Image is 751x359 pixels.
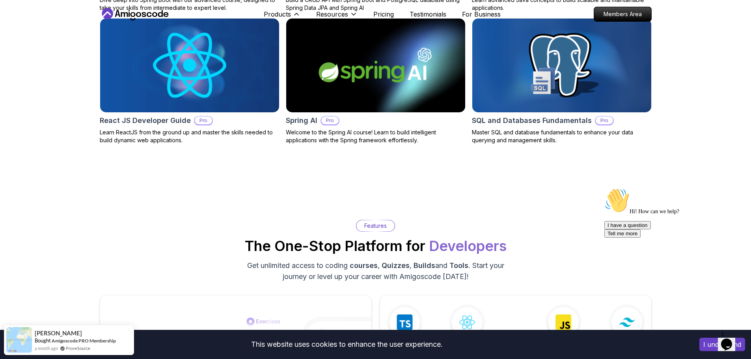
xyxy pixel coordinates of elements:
[316,9,358,25] button: Resources
[3,3,28,28] img: :wave:
[594,7,651,21] p: Members Area
[410,9,446,19] a: Testimonials
[3,45,39,53] button: Tell me more
[316,9,348,19] p: Resources
[462,9,501,19] a: For Business
[373,9,394,19] a: Pricing
[52,338,116,344] a: Amigoscode PRO Membership
[264,9,300,25] button: Products
[449,261,468,270] span: Tools
[594,7,652,22] a: Members Area
[6,336,688,353] div: This website uses cookies to enhance the user experience.
[35,330,82,337] span: [PERSON_NAME]
[3,3,145,53] div: 👋Hi! How can we help?I have a questionTell me more
[718,327,743,351] iframe: chat widget
[264,9,291,19] p: Products
[429,237,507,255] span: Developers
[350,261,378,270] span: courses
[601,185,743,324] iframe: chat widget
[6,327,32,353] img: provesource social proof notification image
[699,338,745,351] button: Accept cookies
[364,222,387,230] p: Features
[3,24,78,30] span: Hi! How can we help?
[3,36,50,45] button: I have a question
[35,337,51,344] span: Bought
[243,260,508,282] p: Get unlimited access to coding , , and . Start your journey or level up your career with Amigosco...
[245,238,507,254] h2: The One-Stop Platform for
[382,261,410,270] span: Quizzes
[66,345,90,352] a: ProveSource
[35,345,58,352] span: a month ago
[414,261,435,270] span: Builds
